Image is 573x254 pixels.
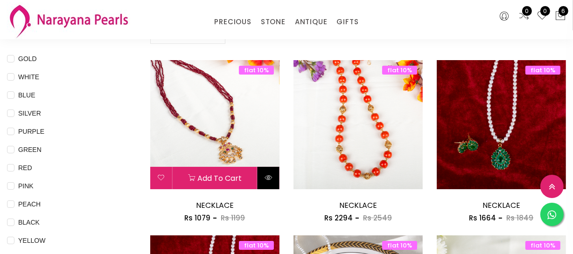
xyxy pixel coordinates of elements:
a: STONE [261,15,286,29]
span: BLACK [14,217,43,227]
a: NECKLACE [339,200,377,211]
span: 0 [522,6,532,16]
span: YELLOW [14,235,49,246]
span: PURPLE [14,126,48,137]
span: flat 10% [382,241,417,250]
a: NECKLACE [482,200,520,211]
span: SILVER [14,108,45,118]
a: 0 [537,10,548,22]
span: PINK [14,181,37,191]
span: Rs 2549 [363,213,392,223]
button: Add to wishlist [150,167,172,189]
span: flat 10% [525,241,560,250]
span: GOLD [14,54,41,64]
span: PEACH [14,199,44,209]
span: flat 10% [525,66,560,75]
span: Rs 2294 [324,213,353,223]
a: 0 [518,10,530,22]
button: 6 [555,10,566,22]
span: 6 [559,6,568,16]
span: Rs 1664 [469,213,496,223]
a: PRECIOUS [214,15,251,29]
a: ANTIQUE [295,15,328,29]
a: NECKLACE [196,200,234,211]
span: RED [14,163,36,173]
button: Add to cart [173,167,257,189]
span: Rs 1199 [221,213,245,223]
span: flat 10% [239,66,274,75]
span: BLUE [14,90,39,100]
span: flat 10% [239,241,274,250]
span: WHITE [14,72,43,82]
span: GREEN [14,144,45,155]
span: flat 10% [382,66,417,75]
span: 0 [540,6,550,16]
a: GIFTS [336,15,358,29]
button: Quick View [258,167,280,189]
span: Rs 1849 [506,213,533,223]
span: Rs 1079 [184,213,210,223]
